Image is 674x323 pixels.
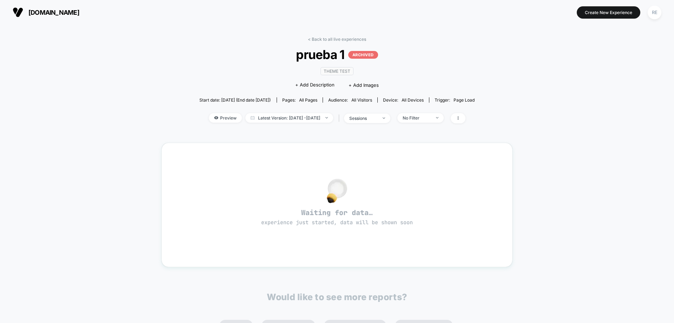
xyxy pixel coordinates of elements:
span: + Add Description [295,82,335,89]
p: Would like to see more reports? [267,292,407,302]
span: [DOMAIN_NAME] [28,9,79,16]
button: RE [646,5,663,20]
div: No Filter [403,115,431,121]
span: all pages [299,97,317,103]
span: Theme Test [321,67,353,75]
span: Start date: [DATE] (End date [DATE]) [199,97,271,103]
span: prueba 1 [213,47,461,62]
img: end [436,117,438,118]
div: sessions [349,116,377,121]
button: Create New Experience [577,6,640,19]
img: Visually logo [13,7,23,18]
span: Device: [377,97,429,103]
span: experience just started, data will be shown soon [261,219,413,226]
span: All Visitors [351,97,372,103]
span: Preview [209,113,242,123]
span: Page Load [454,97,475,103]
div: Pages: [282,97,317,103]
a: < Back to all live experiences [308,37,366,42]
p: ARCHIVED [348,51,378,59]
img: end [383,117,385,119]
span: Waiting for data… [174,208,500,226]
div: RE [648,6,661,19]
img: no_data [327,179,347,203]
span: Latest Version: [DATE] - [DATE] [245,113,333,123]
img: calendar [251,116,255,119]
span: + Add Images [349,82,379,88]
button: [DOMAIN_NAME] [11,7,81,18]
img: end [325,117,328,118]
div: Trigger: [435,97,475,103]
span: all devices [402,97,424,103]
span: | [337,113,344,123]
div: Audience: [328,97,372,103]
